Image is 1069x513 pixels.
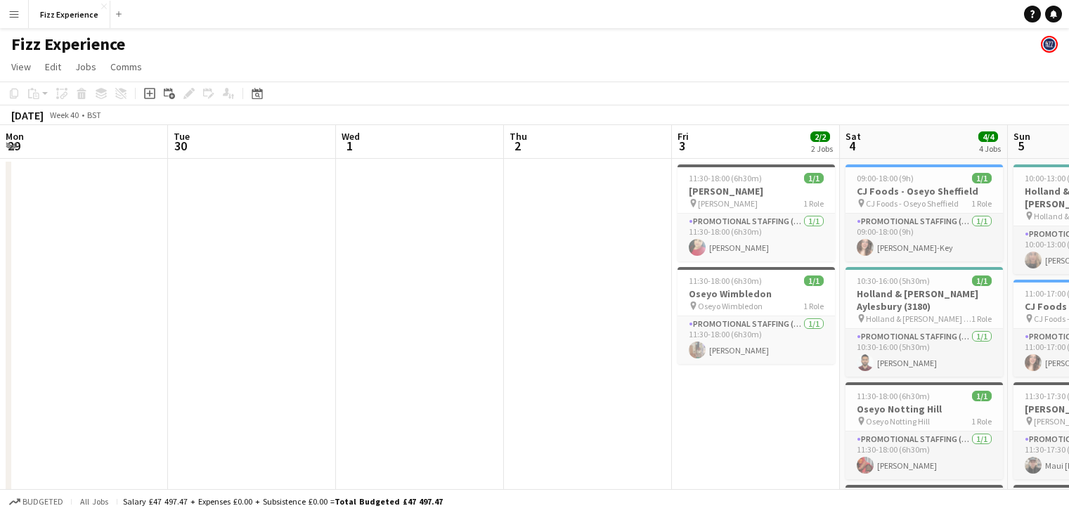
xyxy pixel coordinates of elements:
[510,130,527,143] span: Thu
[846,267,1003,377] app-job-card: 10:30-16:00 (5h30m)1/1Holland & [PERSON_NAME] Aylesbury (3180) Holland & [PERSON_NAME] Ayesbury (...
[857,173,914,183] span: 09:00-18:00 (9h)
[846,382,1003,479] app-job-card: 11:30-18:00 (6h30m)1/1Oseyo Notting Hill Oseyo Notting Hill1 RolePromotional Staffing (Brand Amba...
[335,496,443,507] span: Total Budgeted £47 497.47
[846,214,1003,261] app-card-role: Promotional Staffing (Brand Ambassadors)1/109:00-18:00 (9h)[PERSON_NAME]-Key
[678,164,835,261] app-job-card: 11:30-18:00 (6h30m)1/1[PERSON_NAME] [PERSON_NAME]1 RolePromotional Staffing (Brand Ambassadors)1/...
[46,110,82,120] span: Week 40
[29,1,110,28] button: Fizz Experience
[1013,130,1030,143] span: Sun
[972,173,992,183] span: 1/1
[979,143,1001,154] div: 4 Jobs
[846,431,1003,479] app-card-role: Promotional Staffing (Brand Ambassadors)1/111:30-18:00 (6h30m)[PERSON_NAME]
[846,329,1003,377] app-card-role: Promotional Staffing (Brand Ambassadors)1/110:30-16:00 (5h30m)[PERSON_NAME]
[11,60,31,73] span: View
[507,138,527,154] span: 2
[971,198,992,209] span: 1 Role
[846,403,1003,415] h3: Oseyo Notting Hill
[698,301,763,311] span: Oseyo Wimbledon
[342,130,360,143] span: Wed
[846,185,1003,197] h3: CJ Foods - Oseyo Sheffield
[678,185,835,197] h3: [PERSON_NAME]
[4,138,24,154] span: 29
[105,58,148,76] a: Comms
[678,316,835,364] app-card-role: Promotional Staffing (Brand Ambassadors)1/111:30-18:00 (6h30m)[PERSON_NAME]
[971,313,992,324] span: 1 Role
[846,164,1003,261] app-job-card: 09:00-18:00 (9h)1/1CJ Foods - Oseyo Sheffield CJ Foods - Oseyo Sheffield1 RolePromotional Staffin...
[811,143,833,154] div: 2 Jobs
[174,130,190,143] span: Tue
[171,138,190,154] span: 30
[810,131,830,142] span: 2/2
[972,275,992,286] span: 1/1
[866,198,959,209] span: CJ Foods - Oseyo Sheffield
[678,130,689,143] span: Fri
[843,138,861,154] span: 4
[971,416,992,427] span: 1 Role
[6,130,24,143] span: Mon
[972,391,992,401] span: 1/1
[22,497,63,507] span: Budgeted
[857,391,930,401] span: 11:30-18:00 (6h30m)
[87,110,101,120] div: BST
[123,496,443,507] div: Salary £47 497.47 + Expenses £0.00 + Subsistence £0.00 =
[70,58,102,76] a: Jobs
[866,313,971,324] span: Holland & [PERSON_NAME] Ayesbury (3180)
[6,58,37,76] a: View
[75,60,96,73] span: Jobs
[689,275,762,286] span: 11:30-18:00 (6h30m)
[866,416,930,427] span: Oseyo Notting Hill
[698,198,758,209] span: [PERSON_NAME]
[39,58,67,76] a: Edit
[846,130,861,143] span: Sat
[675,138,689,154] span: 3
[678,214,835,261] app-card-role: Promotional Staffing (Brand Ambassadors)1/111:30-18:00 (6h30m)[PERSON_NAME]
[77,496,111,507] span: All jobs
[678,287,835,300] h3: Oseyo Wimbledon
[978,131,998,142] span: 4/4
[846,287,1003,313] h3: Holland & [PERSON_NAME] Aylesbury (3180)
[678,267,835,364] app-job-card: 11:30-18:00 (6h30m)1/1Oseyo Wimbledon Oseyo Wimbledon1 RolePromotional Staffing (Brand Ambassador...
[11,34,125,55] h1: Fizz Experience
[689,173,762,183] span: 11:30-18:00 (6h30m)
[804,275,824,286] span: 1/1
[804,173,824,183] span: 1/1
[110,60,142,73] span: Comms
[1041,36,1058,53] app-user-avatar: Fizz Admin
[7,494,65,509] button: Budgeted
[1011,138,1030,154] span: 5
[857,275,930,286] span: 10:30-16:00 (5h30m)
[339,138,360,154] span: 1
[11,108,44,122] div: [DATE]
[45,60,61,73] span: Edit
[803,198,824,209] span: 1 Role
[803,301,824,311] span: 1 Role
